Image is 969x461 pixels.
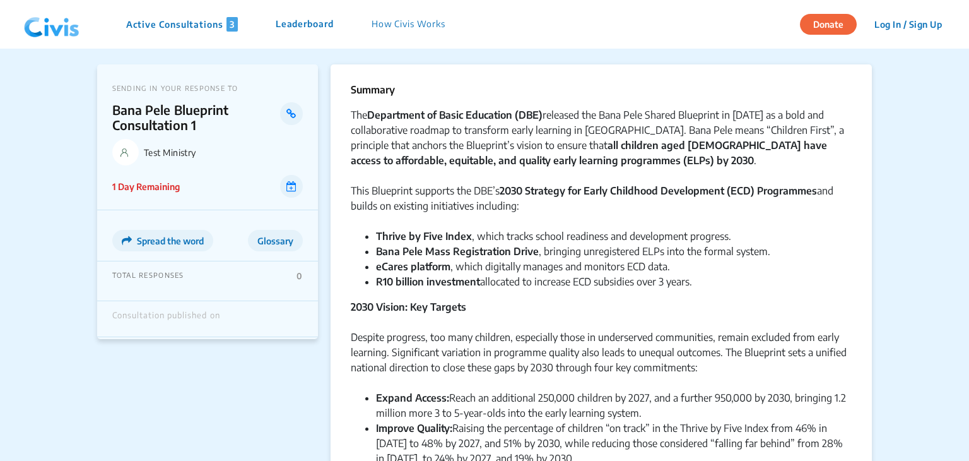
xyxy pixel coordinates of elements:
[137,236,204,246] span: Spread the word
[376,230,472,242] strong: Thrive by Five Index
[866,15,950,34] button: Log In / Sign Up
[376,390,852,421] li: Reach an additional 250,000 children by 2027, and a further 950,000 by 2030, bringing 1.2 million...
[112,230,213,251] button: Spread the word
[376,229,852,244] li: , which tracks school readiness and development progress.
[426,275,480,288] strong: investment
[367,109,543,121] strong: Department of Basic Education (DBE)
[112,139,139,165] img: Test Ministry logo
[19,6,85,44] img: navlogo.png
[144,147,303,158] p: Test Ministry
[351,168,852,229] div: This Blueprint supports the DBE’s and builds on existing initiatives including:
[351,107,852,168] div: The released the Bana Pele Shared Blueprint in [DATE] as a bold and collaborative roadmap to tran...
[500,184,817,197] strong: 2030 Strategy for Early Childhood Development (ECD) Programmes
[376,260,450,273] strong: eCares platform
[351,330,852,390] div: Despite progress, too many children, especially those in underserved communities, remain excluded...
[112,271,184,281] p: TOTAL RESPONSES
[126,17,238,32] p: Active Consultations
[376,422,452,434] strong: Improve Quality:
[351,301,466,313] strong: 2030 Vision: Key Targets
[112,102,281,133] p: Bana Pele Blueprint Consultation 1
[800,17,866,30] a: Donate
[112,180,180,193] p: 1 Day Remaining
[248,230,303,251] button: Glossary
[800,14,857,35] button: Donate
[376,275,424,288] strong: R10 billion
[376,244,852,259] li: , bringing unregistered ELPs into the formal system.
[376,274,852,289] li: allocated to increase ECD subsidies over 3 years.
[226,17,238,32] span: 3
[257,236,293,246] span: Glossary
[376,245,539,258] strong: Bana Pele Mass Registration Drive
[276,17,334,32] p: Leaderboard
[112,311,220,327] div: Consultation published on
[372,17,445,32] p: How Civis Works
[112,84,303,92] p: SENDING IN YOUR RESPONSE TO
[351,82,852,97] p: Summary
[297,271,302,281] p: 0
[376,259,852,274] li: , which digitally manages and monitors ECD data.
[376,392,449,404] strong: Expand Access:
